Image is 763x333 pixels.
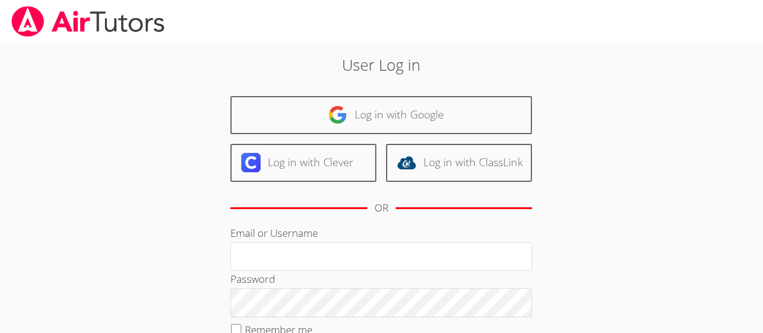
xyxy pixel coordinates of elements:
[176,53,587,76] h2: User Log in
[241,153,261,172] img: clever-logo-6eab21bc6e7a338710f1a6ff85c0baf02591cd810cc4098c63d3a4b26e2feb20.svg
[230,96,532,134] a: Log in with Google
[230,272,275,286] label: Password
[375,199,388,217] div: OR
[230,144,376,182] a: Log in with Clever
[230,226,318,240] label: Email or Username
[397,153,416,172] img: classlink-logo-d6bb404cc1216ec64c9a2012d9dc4662098be43eaf13dc465df04b49fa7ab582.svg
[328,105,347,124] img: google-logo-50288ca7cdecda66e5e0955fdab243c47b7ad437acaf1139b6f446037453330a.svg
[10,6,166,37] img: airtutors_banner-c4298cdbf04f3fff15de1276eac7730deb9818008684d7c2e4769d2f7ddbe033.png
[386,144,532,182] a: Log in with ClassLink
